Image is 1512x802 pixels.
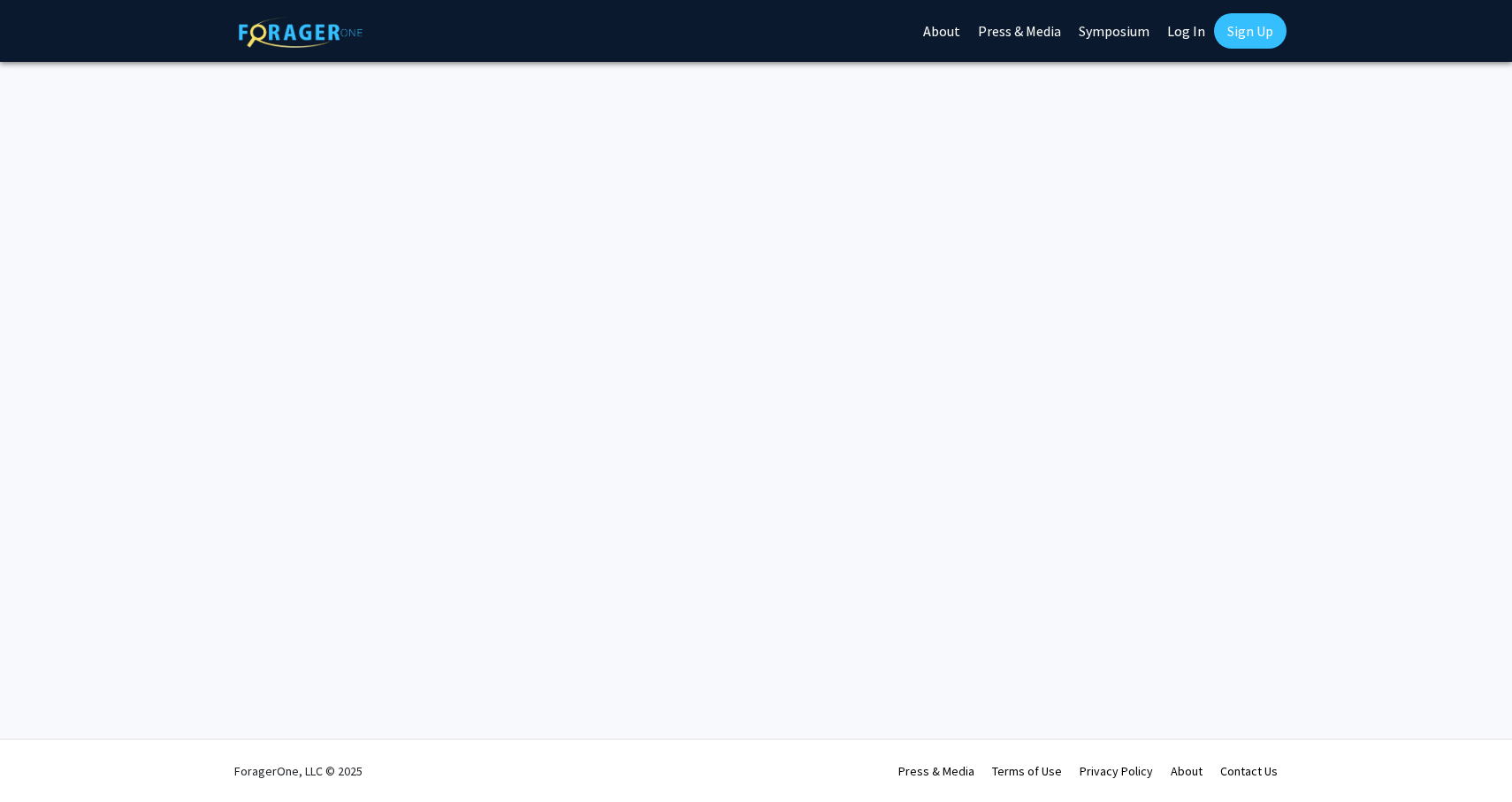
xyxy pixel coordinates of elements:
[1080,763,1153,779] a: Privacy Policy
[992,763,1062,779] a: Terms of Use
[239,17,363,48] img: ForagerOne Logo
[1220,763,1278,779] a: Contact Us
[898,763,974,779] a: Press & Media
[234,740,363,802] div: ForagerOne, LLC © 2025
[1171,763,1203,779] a: About
[1214,13,1287,49] a: Sign Up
